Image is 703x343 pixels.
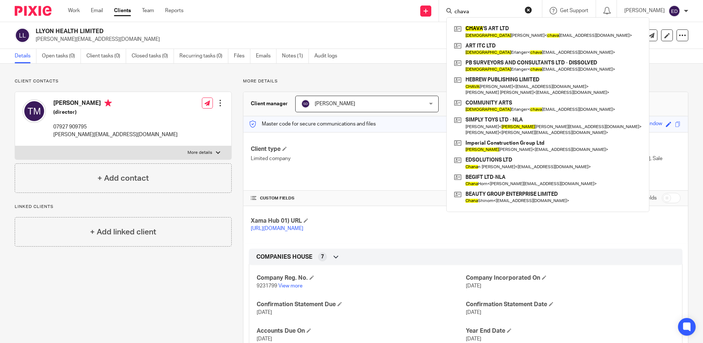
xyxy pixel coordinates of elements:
[22,99,46,123] img: svg%3E
[257,310,272,315] span: [DATE]
[251,217,465,225] h4: Xama Hub 01) URL
[257,327,465,335] h4: Accounts Due On
[624,7,665,14] p: [PERSON_NAME]
[321,253,324,261] span: 7
[53,109,178,116] h5: (director)
[179,49,228,63] a: Recurring tasks (0)
[188,150,212,156] p: More details
[315,101,355,106] span: [PERSON_NAME]
[466,283,481,289] span: [DATE]
[251,155,465,162] p: Limited company
[36,36,588,43] p: [PERSON_NAME][EMAIL_ADDRESS][DOMAIN_NAME]
[466,327,675,335] h4: Year End Date
[251,145,465,153] h4: Client type
[560,8,588,13] span: Get Support
[314,49,343,63] a: Audit logs
[466,336,481,342] span: [DATE]
[15,204,232,210] p: Linked clients
[256,49,276,63] a: Emails
[15,78,232,84] p: Client contacts
[257,274,465,282] h4: Company Reg. No.
[257,283,277,289] span: 9231799
[454,9,520,15] input: Search
[142,7,154,14] a: Team
[15,6,51,16] img: Pixie
[86,49,126,63] a: Client tasks (0)
[165,7,183,14] a: Reports
[53,99,178,109] h4: [PERSON_NAME]
[282,49,309,63] a: Notes (1)
[257,301,465,308] h4: Confirmation Statement Due
[234,49,250,63] a: Files
[104,99,112,107] i: Primary
[525,6,532,14] button: Clear
[91,7,103,14] a: Email
[278,283,303,289] a: View more
[114,7,131,14] a: Clients
[257,336,272,342] span: [DATE]
[251,100,288,107] h3: Client manager
[251,195,465,201] h4: CUSTOM FIELDS
[90,226,156,238] h4: + Add linked client
[466,310,481,315] span: [DATE]
[42,49,81,63] a: Open tasks (0)
[15,28,30,43] img: svg%3E
[36,28,478,35] h2: LLYON HEALTH LIMITED
[301,99,310,108] img: svg%3E
[249,120,376,128] p: Master code for secure communications and files
[466,301,675,308] h4: Confirmation Statement Date
[97,173,149,184] h4: + Add contact
[256,253,313,261] span: COMPANIES HOUSE
[668,5,680,17] img: svg%3E
[53,123,178,131] p: 07927 909795
[132,49,174,63] a: Closed tasks (0)
[251,226,303,231] a: [URL][DOMAIN_NAME]
[68,7,80,14] a: Work
[53,131,178,138] p: [PERSON_NAME][EMAIL_ADDRESS][DOMAIN_NAME]
[243,78,688,84] p: More details
[466,274,675,282] h4: Company Incorporated On
[583,120,662,128] div: incredible-crimson-waved-window
[15,49,36,63] a: Details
